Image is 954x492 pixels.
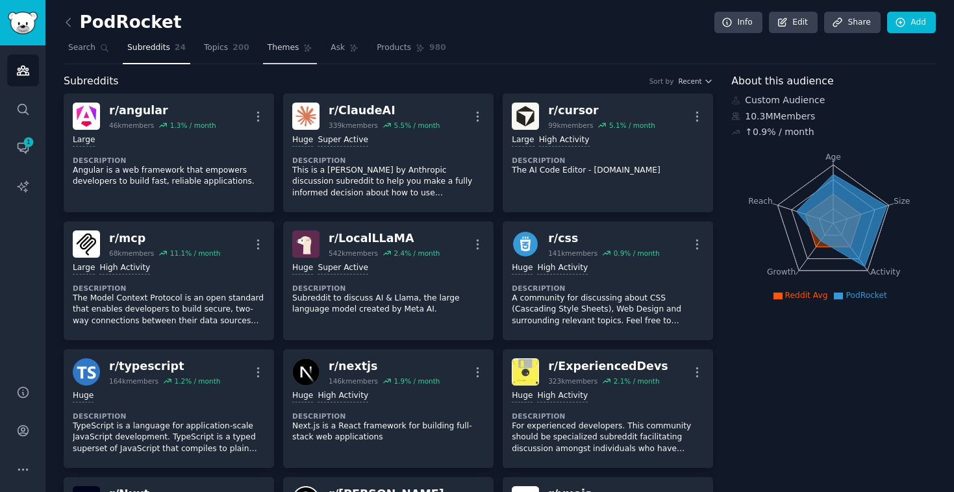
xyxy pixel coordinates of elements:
dt: Description [292,284,484,293]
a: nextjsr/nextjs146kmembers1.9% / monthHugeHigh ActivityDescriptionNext.js is a React framework for... [283,349,494,468]
img: ClaudeAI [292,103,320,130]
div: 339k members [329,121,378,130]
div: Custom Audience [731,93,936,107]
div: 542k members [329,249,378,258]
tspan: Age [825,153,841,162]
div: 68k members [109,249,154,258]
span: Ask [331,42,345,54]
img: typescript [73,358,100,386]
p: Angular is a web framework that empowers developers to build fast, reliable applications. [73,165,265,188]
p: The Model Context Protocol is an open standard that enables developers to build secure, two-way c... [73,293,265,327]
tspan: Growth [767,267,796,277]
div: Super Active [318,134,368,147]
div: 46k members [109,121,154,130]
a: Edit [769,12,818,34]
span: Themes [268,42,299,54]
tspan: Size [894,196,910,205]
img: ExperiencedDevs [512,358,539,386]
div: 5.1 % / month [609,121,655,130]
p: This is a [PERSON_NAME] by Anthropic discussion subreddit to help you make a fully informed decis... [292,165,484,199]
div: r/ LocalLLaMA [329,230,440,247]
div: Sort by [649,77,674,86]
a: ExperiencedDevsr/ExperiencedDevs323kmembers2.1% / monthHugeHigh ActivityDescriptionFor experience... [503,349,713,468]
div: 99k members [548,121,593,130]
h2: PodRocket [64,12,181,33]
div: r/ angular [109,103,216,119]
div: r/ typescript [109,358,220,375]
dt: Description [73,412,265,421]
div: Huge [73,390,94,402]
dt: Description [512,412,704,421]
a: LocalLLaMAr/LocalLLaMA542kmembers2.4% / monthHugeSuper ActiveDescriptionSubreddit to discuss AI &... [283,221,494,340]
div: 164k members [109,376,158,386]
div: 2.4 % / month [394,249,440,258]
div: 0.9 % / month [614,249,660,258]
dt: Description [512,284,704,293]
span: Subreddits [127,42,170,54]
dt: Description [512,156,704,165]
div: r/ mcp [109,230,220,247]
img: mcp [73,230,100,258]
div: Huge [292,390,313,402]
p: A community for discussing about CSS (Cascading Style Sheets), Web Design and surrounding relevan... [512,293,704,327]
span: Search [68,42,95,54]
a: 1 [7,132,39,164]
span: 1 [23,138,34,147]
span: 200 [232,42,249,54]
div: Huge [512,390,533,402]
div: 5.5 % / month [394,121,440,130]
p: TypeScript is a language for application-scale JavaScript development. TypeScript is a typed supe... [73,421,265,455]
p: For experienced developers. This community should be specialized subreddit facilitating discussio... [512,421,704,455]
div: Super Active [318,262,368,275]
div: 2.1 % / month [614,376,660,386]
img: css [512,230,539,258]
img: nextjs [292,358,320,386]
span: Reddit Avg [785,291,828,300]
span: 24 [175,42,186,54]
div: Huge [512,262,533,275]
a: Search [64,38,114,64]
a: mcpr/mcp68kmembers11.1% / monthLargeHigh ActivityDescriptionThe Model Context Protocol is an open... [64,221,274,340]
img: LocalLLaMA [292,230,320,258]
div: r/ nextjs [329,358,440,375]
a: Share [824,12,880,34]
a: ClaudeAIr/ClaudeAI339kmembers5.5% / monthHugeSuper ActiveDescriptionThis is a [PERSON_NAME] by An... [283,93,494,212]
dt: Description [73,156,265,165]
a: cursorr/cursor99kmembers5.1% / monthLargeHigh ActivityDescriptionThe AI Code Editor - [DOMAIN_NAME] [503,93,713,212]
div: High Activity [318,390,368,402]
div: 11.1 % / month [170,249,221,258]
button: Recent [678,77,713,86]
a: typescriptr/typescript164kmembers1.2% / monthHugeDescriptionTypeScript is a language for applicat... [64,349,274,468]
div: Large [73,134,95,147]
a: Info [714,12,762,34]
div: ↑ 0.9 % / month [745,125,814,139]
div: Large [73,262,95,275]
a: cssr/css141kmembers0.9% / monthHugeHigh ActivityDescriptionA community for discussing about CSS (... [503,221,713,340]
div: r/ ExperiencedDevs [548,358,668,375]
span: Recent [678,77,701,86]
div: 10.3M Members [731,110,936,123]
a: Themes [263,38,318,64]
div: 146k members [329,376,378,386]
div: 1.9 % / month [394,376,440,386]
a: Ask [326,38,363,64]
tspan: Activity [871,267,901,277]
span: About this audience [731,73,833,90]
div: 1.2 % / month [174,376,220,386]
dt: Description [73,284,265,293]
div: r/ ClaudeAI [329,103,440,119]
div: Large [512,134,534,147]
p: Next.js is a React framework for building full-stack web applications [292,421,484,443]
dt: Description [292,156,484,165]
div: 323k members [548,376,597,386]
a: Subreddits24 [123,38,190,64]
img: cursor [512,103,539,130]
a: Add [887,12,936,34]
a: Topics200 [199,38,254,64]
a: Products980 [372,38,450,64]
div: High Activity [99,262,150,275]
span: PodRocket [846,291,886,300]
div: Huge [292,262,313,275]
span: Topics [204,42,228,54]
span: Subreddits [64,73,119,90]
